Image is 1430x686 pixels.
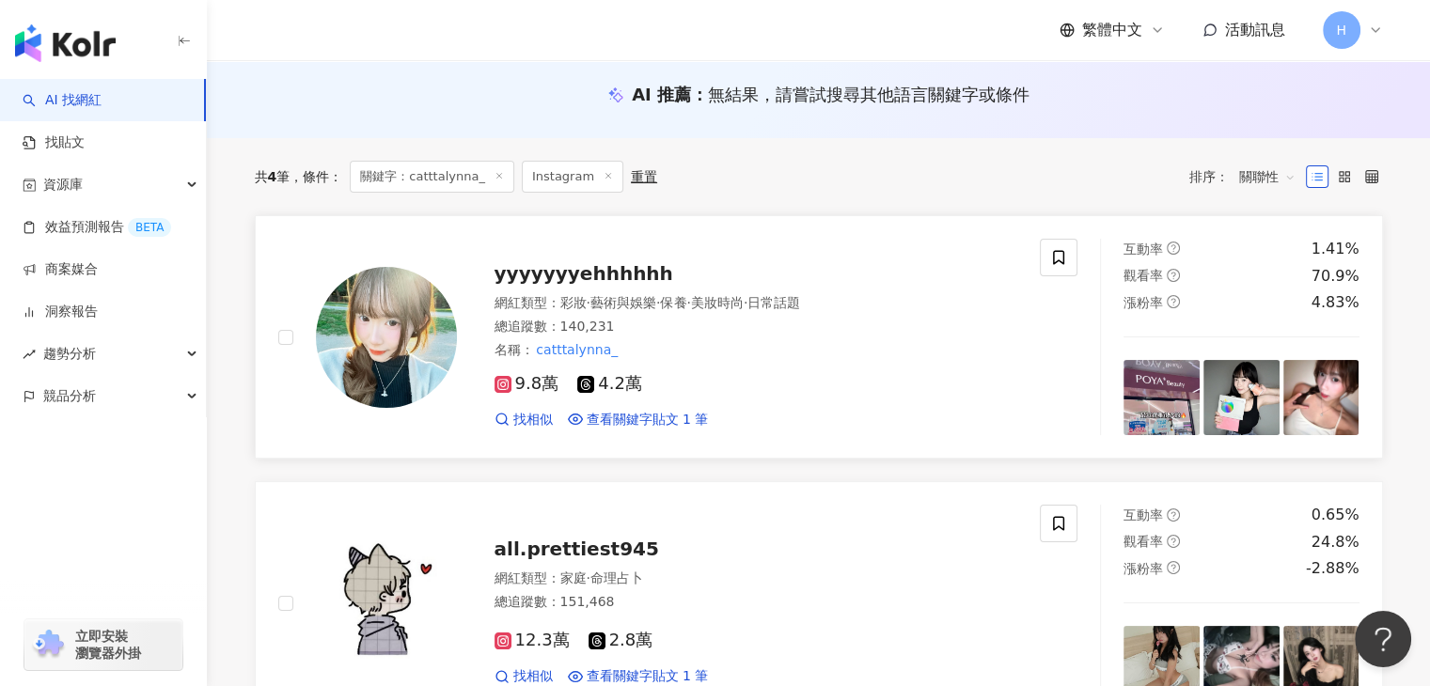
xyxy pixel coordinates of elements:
[1312,292,1359,313] div: 4.83%
[255,169,291,184] div: 共 筆
[495,262,673,285] span: yyyyyyyehhhhhh
[747,295,800,310] span: 日常話題
[290,169,342,184] span: 條件 ：
[522,161,623,193] span: Instagram
[1312,266,1359,287] div: 70.9%
[1082,20,1142,40] span: 繁體中文
[587,570,590,585] span: ·
[1124,534,1163,549] span: 觀看率
[495,294,1018,313] div: 網紅類型 ：
[1203,360,1280,436] img: post-image
[495,374,559,394] span: 9.8萬
[1167,269,1180,282] span: question-circle
[589,631,653,650] span: 2.8萬
[255,215,1383,459] a: KOL Avataryyyyyyyehhhhhh網紅類型：彩妝·藝術與娛樂·保養·美妝時尚·日常話題總追蹤數：140,231名稱：catttalynna_9.8萬4.2萬找相似查看關鍵字貼文 1...
[1124,561,1163,576] span: 漲粉率
[1167,561,1180,574] span: question-circle
[587,411,709,429] span: 查看關鍵字貼文 1 筆
[75,628,141,662] span: 立即安裝 瀏覽器外掛
[23,218,171,237] a: 效益預測報告BETA
[590,295,656,310] span: 藝術與娛樂
[560,295,587,310] span: 彩妝
[1312,239,1359,259] div: 1.41%
[708,85,1029,104] span: 無結果，請嘗試搜尋其他語言關鍵字或條件
[568,667,709,686] a: 查看關鍵字貼文 1 筆
[513,667,553,686] span: 找相似
[1167,508,1180,522] span: question-circle
[1124,268,1163,283] span: 觀看率
[744,295,747,310] span: ·
[577,374,642,394] span: 4.2萬
[534,339,621,360] mark: catttalynna_
[1312,505,1359,525] div: 0.65%
[23,133,85,152] a: 找貼文
[268,169,277,184] span: 4
[1355,611,1411,667] iframe: Help Scout Beacon - Open
[350,161,514,193] span: 關鍵字：catttalynna_
[1124,507,1163,522] span: 互動率
[590,570,643,585] span: 命理占卜
[560,570,587,585] span: 家庭
[631,169,657,184] div: 重置
[1283,360,1359,436] img: post-image
[691,295,744,310] span: 美妝時尚
[23,303,98,321] a: 洞察報告
[495,631,570,650] span: 12.3萬
[1124,360,1200,436] img: post-image
[1124,295,1163,310] span: 漲粉率
[495,569,1018,588] div: 網紅類型 ：
[568,411,709,429] a: 查看關鍵字貼文 1 筆
[1239,162,1296,192] span: 關聯性
[24,619,182,670] a: chrome extension立即安裝 瀏覽器外掛
[1336,20,1346,40] span: H
[316,533,457,674] img: KOL Avatar
[495,667,553,686] a: 找相似
[1306,558,1359,579] div: -2.88%
[495,318,1018,336] div: 總追蹤數 ： 140,231
[1167,535,1180,548] span: question-circle
[587,295,590,310] span: ·
[495,593,1018,612] div: 總追蹤數 ： 151,468
[1167,242,1180,255] span: question-circle
[316,267,457,408] img: KOL Avatar
[686,295,690,310] span: ·
[43,164,83,206] span: 資源庫
[1124,242,1163,257] span: 互動率
[587,667,709,686] span: 查看關鍵字貼文 1 筆
[15,24,116,62] img: logo
[1167,295,1180,308] span: question-circle
[656,295,660,310] span: ·
[43,333,96,375] span: 趨勢分析
[23,91,102,110] a: searchAI 找網紅
[1225,21,1285,39] span: 活動訊息
[43,375,96,417] span: 競品分析
[495,339,621,360] span: 名稱 ：
[1189,162,1306,192] div: 排序：
[30,630,67,660] img: chrome extension
[513,411,553,429] span: 找相似
[23,260,98,279] a: 商案媒合
[660,295,686,310] span: 保養
[495,538,659,560] span: all.prettiest945
[495,411,553,429] a: 找相似
[632,83,1029,106] div: AI 推薦 ：
[23,348,36,361] span: rise
[1312,532,1359,553] div: 24.8%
